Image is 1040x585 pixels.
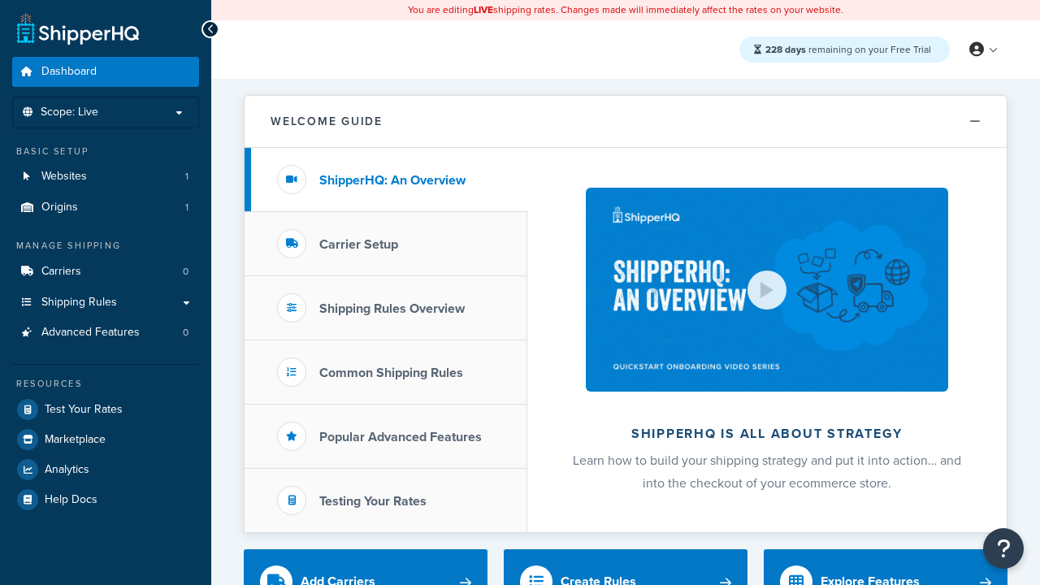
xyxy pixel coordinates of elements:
[41,265,81,279] span: Carriers
[12,162,199,192] a: Websites1
[185,201,188,214] span: 1
[41,106,98,119] span: Scope: Live
[570,427,964,441] h2: ShipperHQ is all about strategy
[41,170,87,184] span: Websites
[319,301,465,316] h3: Shipping Rules Overview
[45,463,89,477] span: Analytics
[12,257,199,287] a: Carriers0
[12,395,199,424] a: Test Your Rates
[319,494,427,509] h3: Testing Your Rates
[185,170,188,184] span: 1
[45,433,106,447] span: Marketplace
[12,145,199,158] div: Basic Setup
[573,451,961,492] span: Learn how to build your shipping strategy and put it into action… and into the checkout of your e...
[319,430,482,444] h3: Popular Advanced Features
[183,326,188,340] span: 0
[12,57,199,87] a: Dashboard
[765,42,931,57] span: remaining on your Free Trial
[12,193,199,223] a: Origins1
[12,239,199,253] div: Manage Shipping
[12,455,199,484] a: Analytics
[41,65,97,79] span: Dashboard
[41,296,117,310] span: Shipping Rules
[12,318,199,348] a: Advanced Features0
[12,485,199,514] a: Help Docs
[45,493,97,507] span: Help Docs
[12,288,199,318] a: Shipping Rules
[12,377,199,391] div: Resources
[474,2,493,17] b: LIVE
[183,265,188,279] span: 0
[12,318,199,348] li: Advanced Features
[12,193,199,223] li: Origins
[983,528,1024,569] button: Open Resource Center
[245,96,1007,148] button: Welcome Guide
[41,201,78,214] span: Origins
[319,366,463,380] h3: Common Shipping Rules
[319,237,398,252] h3: Carrier Setup
[765,42,806,57] strong: 228 days
[12,425,199,454] a: Marketplace
[45,403,123,417] span: Test Your Rates
[12,162,199,192] li: Websites
[586,188,948,392] img: ShipperHQ is all about strategy
[12,257,199,287] li: Carriers
[41,326,140,340] span: Advanced Features
[271,115,383,128] h2: Welcome Guide
[319,173,466,188] h3: ShipperHQ: An Overview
